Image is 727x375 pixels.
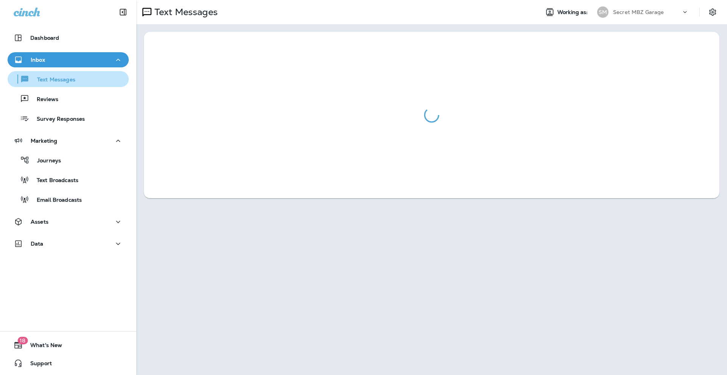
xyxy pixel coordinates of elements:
[8,236,129,251] button: Data
[31,241,44,247] p: Data
[31,57,45,63] p: Inbox
[17,337,28,344] span: 18
[8,71,129,87] button: Text Messages
[8,152,129,168] button: Journeys
[8,110,129,126] button: Survey Responses
[8,52,129,67] button: Inbox
[613,9,664,15] p: Secret MBZ Garage
[8,172,129,188] button: Text Broadcasts
[8,30,129,45] button: Dashboard
[597,6,608,18] div: SM
[23,360,52,369] span: Support
[112,5,134,20] button: Collapse Sidebar
[29,96,58,103] p: Reviews
[8,356,129,371] button: Support
[30,157,61,165] p: Journeys
[29,197,82,204] p: Email Broadcasts
[8,91,129,107] button: Reviews
[8,133,129,148] button: Marketing
[30,76,75,84] p: Text Messages
[31,219,48,225] p: Assets
[8,338,129,353] button: 18What's New
[30,35,59,41] p: Dashboard
[29,116,85,123] p: Survey Responses
[8,191,129,207] button: Email Broadcasts
[151,6,218,18] p: Text Messages
[557,9,590,16] span: Working as:
[29,177,78,184] p: Text Broadcasts
[8,214,129,229] button: Assets
[706,5,719,19] button: Settings
[23,342,62,351] span: What's New
[31,138,57,144] p: Marketing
